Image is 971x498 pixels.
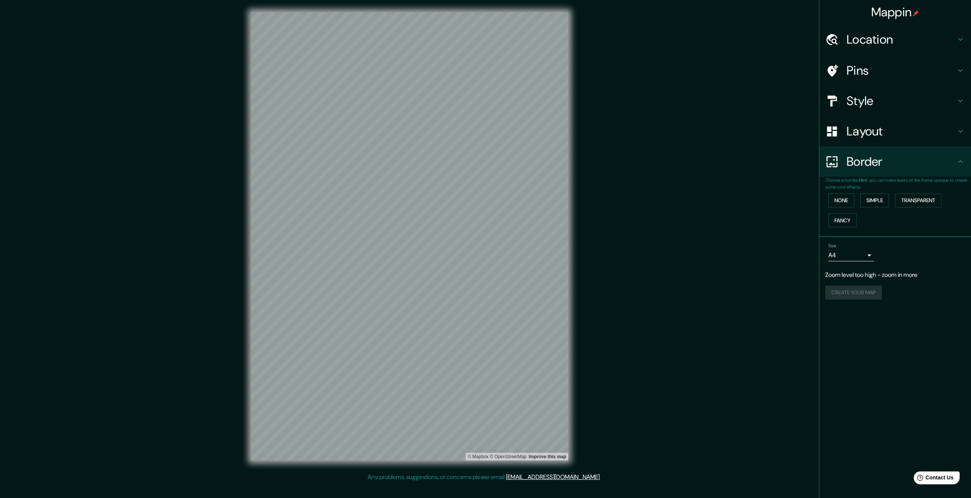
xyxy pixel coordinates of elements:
canvas: Map [251,12,568,460]
button: Fancy [828,214,856,228]
b: Hint [859,177,867,183]
div: Layout [819,116,971,146]
img: pin-icon.png [913,10,919,16]
div: Pins [819,55,971,86]
p: Any problems, suggestions, or concerns please email . [368,473,601,482]
label: Size [828,243,836,249]
button: Transparent [895,193,941,207]
p: Zoom level too high - zoom in more [825,270,965,280]
a: Map feedback [529,454,566,459]
div: A4 [828,249,874,261]
button: Simple [860,193,889,207]
p: Choose a border. : you can make layers of the frame opaque to create some cool effects. [825,177,971,190]
iframe: Help widget launcher [903,468,963,490]
h4: Location [847,32,956,47]
div: Style [819,86,971,116]
h4: Style [847,93,956,108]
div: Location [819,24,971,55]
a: [EMAIL_ADDRESS][DOMAIN_NAME] [506,473,600,481]
h4: Layout [847,124,956,139]
button: None [828,193,854,207]
h4: Border [847,154,956,169]
a: Mapbox [468,454,489,459]
a: OpenStreetMap [490,454,526,459]
div: . [601,473,602,482]
h4: Mappin [871,5,919,20]
div: . [602,473,603,482]
div: Border [819,146,971,177]
h4: Pins [847,63,956,78]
